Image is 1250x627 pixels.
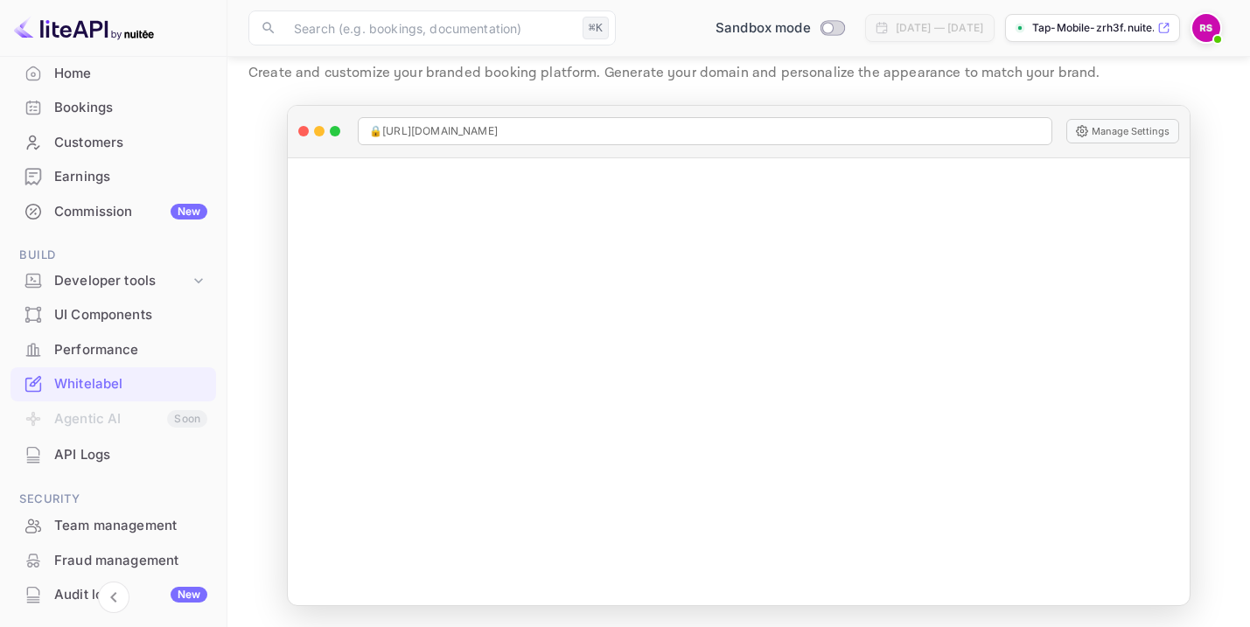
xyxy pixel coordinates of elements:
div: Team management [54,516,207,536]
a: Earnings [10,160,216,192]
div: Performance [10,333,216,367]
span: 🔒 [URL][DOMAIN_NAME] [369,123,498,139]
a: Customers [10,126,216,158]
div: API Logs [10,438,216,472]
div: New [171,587,207,603]
button: Collapse navigation [98,582,129,613]
p: Tap-Mobile-zrh3f.nuite... [1032,20,1154,36]
div: Audit logsNew [10,578,216,612]
span: Build [10,246,216,265]
div: Whitelabel [54,374,207,394]
span: Sandbox mode [716,18,811,38]
div: Customers [10,126,216,160]
img: LiteAPI logo [14,14,154,42]
div: Fraud management [10,544,216,578]
div: Bookings [54,98,207,118]
div: Developer tools [10,266,216,296]
div: Developer tools [54,271,190,291]
div: Home [10,57,216,91]
a: Home [10,57,216,89]
div: Bookings [10,91,216,125]
a: CommissionNew [10,195,216,227]
div: Fraud management [54,551,207,571]
p: Whitelabel [248,24,1229,59]
div: UI Components [10,298,216,332]
div: Whitelabel [10,367,216,401]
a: API Logs [10,438,216,470]
div: Home [54,64,207,84]
a: Bookings [10,91,216,123]
div: Earnings [54,167,207,187]
img: Raul Sosa [1192,14,1220,42]
div: API Logs [54,445,207,465]
button: Manage Settings [1066,119,1179,143]
a: Whitelabel [10,367,216,400]
div: Team management [10,509,216,543]
div: New [171,204,207,219]
a: Team management [10,509,216,541]
input: Search (e.g. bookings, documentation) [283,10,576,45]
span: Security [10,490,216,509]
div: ⌘K [583,17,609,39]
div: [DATE] — [DATE] [896,20,983,36]
div: Audit logs [54,585,207,605]
div: Commission [54,202,207,222]
a: Performance [10,333,216,366]
div: UI Components [54,305,207,325]
div: Customers [54,133,207,153]
a: Audit logsNew [10,578,216,610]
div: CommissionNew [10,195,216,229]
div: Earnings [10,160,216,194]
a: UI Components [10,298,216,331]
p: Create and customize your branded booking platform. Generate your domain and personalize the appe... [248,63,1229,84]
a: Fraud management [10,544,216,576]
div: Switch to Production mode [709,18,851,38]
div: Performance [54,340,207,360]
